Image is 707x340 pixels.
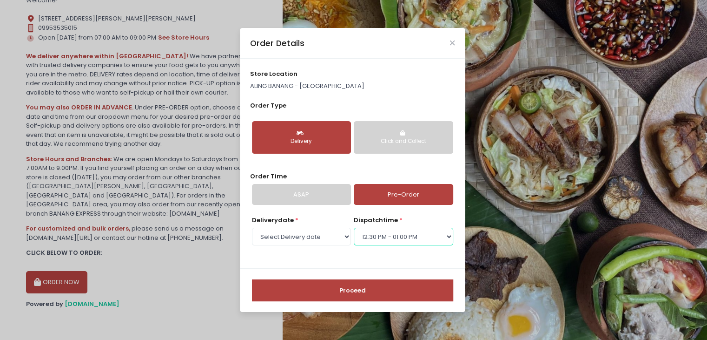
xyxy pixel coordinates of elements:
button: Proceed [252,279,453,302]
button: Close [450,41,455,45]
button: Delivery [252,121,351,154]
div: Delivery [258,137,344,146]
span: Order Time [250,172,287,181]
span: Order Type [250,101,286,110]
span: dispatch time [354,216,398,224]
div: Click and Collect [360,137,446,146]
p: ALING BANANG - [GEOGRAPHIC_DATA] [250,82,455,91]
a: Pre-Order [354,184,453,205]
span: store location [250,69,297,78]
a: ASAP [252,184,351,205]
button: Click and Collect [354,121,453,154]
div: Order Details [250,37,304,49]
span: Delivery date [252,216,294,224]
